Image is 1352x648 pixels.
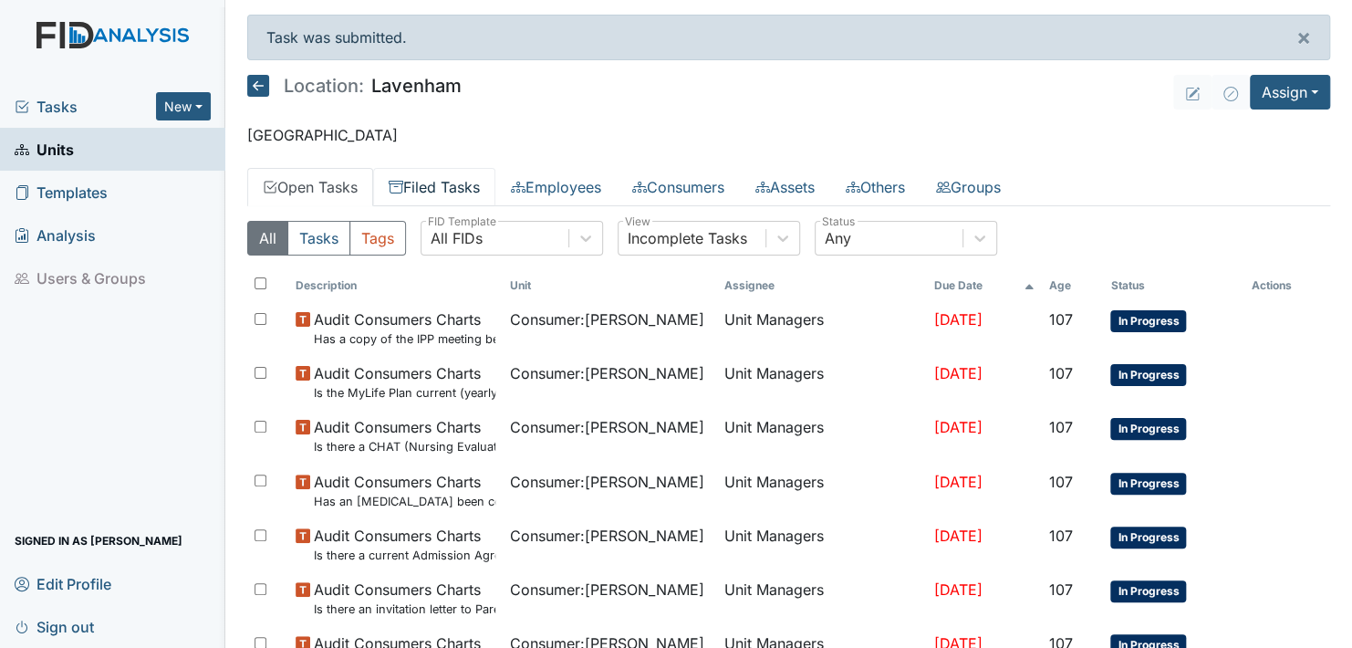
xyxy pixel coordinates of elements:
[247,124,1330,146] p: [GEOGRAPHIC_DATA]
[933,527,982,545] span: [DATE]
[1278,16,1329,59] button: ×
[933,364,982,382] span: [DATE]
[628,227,747,249] div: Incomplete Tasks
[1049,527,1073,545] span: 107
[314,493,495,510] small: Has an [MEDICAL_DATA] been completed and recommendations followed?
[373,168,495,206] a: Filed Tasks
[1110,364,1186,386] span: In Progress
[1049,310,1073,329] span: 107
[314,384,495,402] small: Is the MyLife Plan current (yearly)?
[933,473,982,491] span: [DATE]
[1049,580,1073,599] span: 107
[15,178,108,206] span: Templates
[15,96,156,118] a: Tasks
[247,221,406,256] div: Type filter
[1110,527,1186,549] span: In Progress
[284,77,364,95] span: Location:
[1049,418,1073,436] span: 107
[314,579,495,618] span: Audit Consumers Charts Is there an invitation letter to Parent/Guardian for current years team me...
[830,168,920,206] a: Others
[740,168,830,206] a: Assets
[314,471,495,510] span: Audit Consumers Charts Has an Audiological Evaluation been completed and recommendations followed?
[1110,473,1186,495] span: In Progress
[1250,75,1330,110] button: Assign
[314,308,495,348] span: Audit Consumers Charts Has a copy of the IPP meeting been sent to the Parent/Guardian within 30 d...
[1042,270,1103,301] th: Toggle SortBy
[314,330,495,348] small: Has a copy of the IPP meeting been sent to the Parent/Guardian [DATE] of the meeting?
[314,416,495,455] span: Audit Consumers Charts Is there a CHAT (Nursing Evaluation) no more than a year old?
[510,579,704,601] span: Consumer : [PERSON_NAME]
[926,270,1042,301] th: Toggle SortBy
[920,168,1016,206] a: Groups
[717,409,927,463] td: Unit Managers
[1049,364,1073,382] span: 107
[287,221,350,256] button: Tasks
[247,15,1330,60] div: Task was submitted.
[510,308,704,330] span: Consumer : [PERSON_NAME]
[717,301,927,355] td: Unit Managers
[1103,270,1244,301] th: Toggle SortBy
[1110,310,1186,332] span: In Progress
[510,416,704,438] span: Consumer : [PERSON_NAME]
[717,270,927,301] th: Assignee
[933,418,982,436] span: [DATE]
[825,227,851,249] div: Any
[495,168,617,206] a: Employees
[717,464,927,517] td: Unit Managers
[1296,24,1311,50] span: ×
[431,227,483,249] div: All FIDs
[1110,418,1186,440] span: In Progress
[933,310,982,329] span: [DATE]
[314,362,495,402] span: Audit Consumers Charts Is the MyLife Plan current (yearly)?
[1049,473,1073,491] span: 107
[617,168,740,206] a: Consumers
[15,221,96,249] span: Analysis
[247,221,288,256] button: All
[510,362,704,384] span: Consumer : [PERSON_NAME]
[717,355,927,409] td: Unit Managers
[15,527,182,555] span: Signed in as [PERSON_NAME]
[247,168,373,206] a: Open Tasks
[933,580,982,599] span: [DATE]
[15,570,111,598] span: Edit Profile
[314,547,495,564] small: Is there a current Admission Agreement ([DATE])?
[510,525,704,547] span: Consumer : [PERSON_NAME]
[1244,270,1330,301] th: Actions
[15,612,94,641] span: Sign out
[717,517,927,571] td: Unit Managers
[288,270,503,301] th: Toggle SortBy
[314,438,495,455] small: Is there a CHAT (Nursing Evaluation) no more than a year old?
[156,92,211,120] button: New
[255,277,266,289] input: Toggle All Rows Selected
[349,221,406,256] button: Tags
[510,471,704,493] span: Consumer : [PERSON_NAME]
[314,601,495,618] small: Is there an invitation letter to Parent/Guardian for current years team meetings in T-Logs (Therap)?
[314,525,495,564] span: Audit Consumers Charts Is there a current Admission Agreement (within one year)?
[717,571,927,625] td: Unit Managers
[503,270,717,301] th: Toggle SortBy
[1110,580,1186,602] span: In Progress
[247,75,462,97] h5: Lavenham
[15,135,74,163] span: Units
